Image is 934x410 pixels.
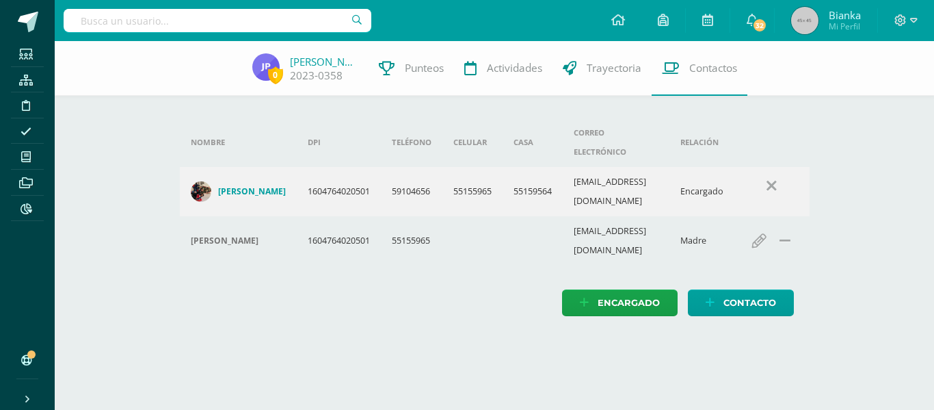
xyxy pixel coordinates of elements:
[297,216,381,266] td: 1604764020501
[503,118,563,167] th: Casa
[552,41,652,96] a: Trayectoria
[381,167,442,216] td: 59104656
[454,41,552,96] a: Actividades
[442,167,503,216] td: 55155965
[487,61,542,75] span: Actividades
[688,290,794,316] a: Contacto
[290,68,343,83] a: 2023-0358
[369,41,454,96] a: Punteos
[752,18,767,33] span: 32
[268,66,283,84] span: 0
[563,167,669,216] td: [EMAIL_ADDRESS][DOMAIN_NAME]
[381,216,442,266] td: 55155965
[180,118,297,167] th: Nombre
[252,53,280,81] img: 6996fa77f385d7c563b44ef1dba8aa09.png
[829,21,861,32] span: Mi Perfil
[297,167,381,216] td: 1604764020501
[829,8,861,22] span: Bianka
[381,118,442,167] th: Teléfono
[689,61,737,75] span: Contactos
[563,118,669,167] th: Correo electrónico
[652,41,747,96] a: Contactos
[791,7,818,34] img: 45x45
[297,118,381,167] th: DPI
[587,61,641,75] span: Trayectoria
[191,235,286,246] div: Liliam Marisela Guzmán Vásquez
[669,118,734,167] th: Relación
[290,55,358,68] a: [PERSON_NAME]
[218,186,286,197] h4: [PERSON_NAME]
[191,181,286,202] a: [PERSON_NAME]
[563,216,669,266] td: [EMAIL_ADDRESS][DOMAIN_NAME]
[503,167,563,216] td: 55159564
[191,235,258,246] h4: [PERSON_NAME]
[669,167,734,216] td: Encargado
[723,290,776,316] span: Contacto
[562,290,678,316] a: Encargado
[669,216,734,266] td: Madre
[64,9,371,32] input: Busca un usuario...
[442,118,503,167] th: Celular
[405,61,444,75] span: Punteos
[598,290,660,316] span: Encargado
[191,181,211,202] img: a5a65a8b38aec657eb43eefb54dfd0b8.png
